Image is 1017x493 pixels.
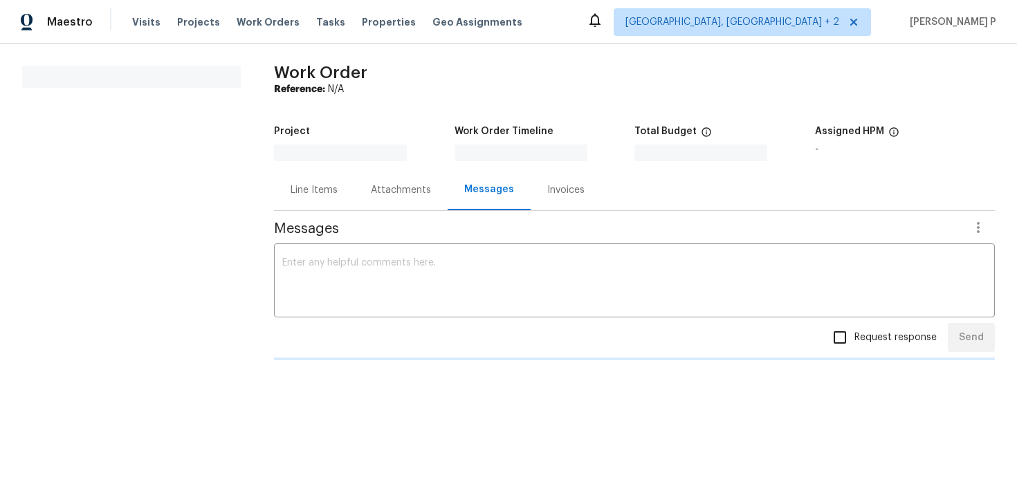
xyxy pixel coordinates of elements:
span: Projects [177,15,220,29]
h5: Project [274,127,310,136]
span: Work Order [274,64,367,81]
span: Tasks [316,17,345,27]
div: Invoices [547,183,585,197]
span: [GEOGRAPHIC_DATA], [GEOGRAPHIC_DATA] + 2 [625,15,839,29]
div: N/A [274,82,995,96]
span: Properties [362,15,416,29]
h5: Assigned HPM [815,127,884,136]
span: Visits [132,15,161,29]
span: Work Orders [237,15,300,29]
span: The total cost of line items that have been proposed by Opendoor. This sum includes line items th... [701,127,712,145]
h5: Work Order Timeline [455,127,553,136]
span: Geo Assignments [432,15,522,29]
b: Reference: [274,84,325,94]
span: Messages [274,222,962,236]
h5: Total Budget [634,127,697,136]
div: Attachments [371,183,431,197]
span: The hpm assigned to this work order. [888,127,899,145]
span: Request response [854,331,937,345]
div: - [815,145,996,154]
span: Maestro [47,15,93,29]
div: Line Items [291,183,338,197]
span: [PERSON_NAME] P [904,15,996,29]
div: Messages [464,183,514,196]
